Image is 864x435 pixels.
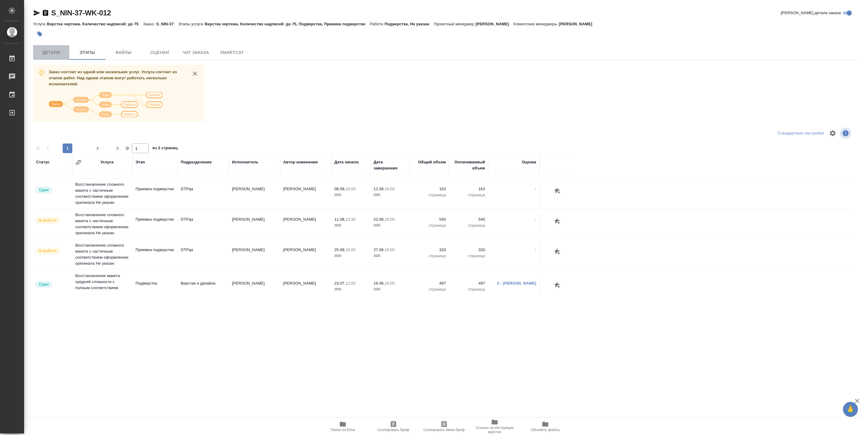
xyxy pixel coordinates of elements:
p: 320 [452,247,485,253]
p: страница [413,192,446,198]
p: В работе [39,248,56,254]
a: - [535,217,536,222]
td: Восстановление сложного макета с частичным соответствием оформлению оригинала Не указан [72,239,133,270]
p: 12.08, [374,187,385,191]
p: страница [452,192,485,198]
span: Заказ состоит из одной или нескольких услуг. Услуга состоит из этапов работ. Над одним этапом мог... [49,70,177,86]
p: 23.07, [334,281,346,285]
p: 163 [452,186,485,192]
p: 16:00 [346,187,355,191]
td: Восстановление сложного макета с частичным соответствием оформлению оригинала Не указан [72,178,133,209]
p: 497 [413,280,446,286]
p: Верстка чертежа. Количество надписей: до 75, Подверстка, Приемка подверстки [205,22,370,26]
p: 2025 [334,286,368,292]
span: Чат заказа [181,49,210,56]
td: [PERSON_NAME] [280,183,331,204]
div: Оценка [522,159,536,165]
span: Файлы [109,49,138,56]
button: Добавить оценку [553,247,563,257]
button: close [190,69,199,78]
div: Исполнитель [232,159,258,165]
p: 16:00 [385,247,395,252]
p: S_NIN-37 [156,22,178,26]
p: страница [413,222,446,229]
p: 2025 [374,286,407,292]
p: Работа [370,22,385,26]
a: - [535,187,536,191]
span: Посмотреть информацию [840,128,853,139]
td: [PERSON_NAME] [280,213,331,235]
td: Восстановление макета средней сложности с полным соответствием оформлению оригинала Не указан [72,270,133,306]
p: 163 [413,186,446,192]
p: 540 [413,216,446,222]
button: 🙏 [843,402,858,417]
p: 320 [413,247,446,253]
p: Проектный менеджер [434,22,475,26]
td: [PERSON_NAME] [280,244,331,265]
p: 12:00 [346,281,355,285]
p: В работе [39,217,56,223]
div: Автор изменения [283,159,318,165]
p: страница [452,222,485,229]
p: 2025 [334,222,368,229]
a: S_NIN-37-WK-012 [51,9,111,17]
button: Добавить оценку [553,186,563,196]
td: DTPqa [178,213,229,235]
p: 13:30 [346,217,355,222]
div: Подразделение [181,159,212,165]
div: Дата начала [334,159,358,165]
p: 2025 [374,222,407,229]
p: 16:00 [346,247,355,252]
div: Статус [36,159,50,165]
p: Подверстка [136,280,175,286]
button: Добавить оценку [553,280,563,291]
p: Сдан [39,281,49,287]
p: Приемка подверстки [136,216,175,222]
span: Оценки [145,49,174,56]
td: [PERSON_NAME] [229,244,280,265]
div: Этап [136,159,145,165]
p: 08.08, [334,187,346,191]
button: 2 [93,143,102,153]
p: Клиентские менеджеры [513,22,559,26]
p: 16:00 [385,217,395,222]
button: Добавить оценку [553,216,563,227]
span: Детали [37,49,66,56]
div: Услуга [100,159,113,165]
button: Скопировать ссылку [42,9,49,17]
span: 2 [93,145,102,151]
p: Подверстка, Не указан [384,22,434,26]
p: страница [413,286,446,292]
p: 540 [452,216,485,222]
span: 🙏 [845,403,856,416]
td: [PERSON_NAME] [229,277,280,298]
a: 5 - [PERSON_NAME] [497,281,536,285]
span: SmartCat [218,49,246,56]
td: [PERSON_NAME] [229,183,280,204]
p: страница [452,286,485,292]
p: 11.08, [334,217,346,222]
p: 497 [452,280,485,286]
p: Сдан [39,187,49,193]
td: DTPqa [178,244,229,265]
span: [PERSON_NAME] детали заказа [781,10,841,16]
p: 27.08, [374,247,385,252]
div: Общий объем [418,159,446,165]
p: 16:00 [385,187,395,191]
button: Добавить тэг [33,27,46,41]
p: 25.08, [334,247,346,252]
td: [PERSON_NAME] [280,277,331,298]
div: Дата завершения [374,159,407,171]
p: Верстка чертежа. Количество надписей: до 75 [47,22,143,26]
td: Верстки и дизайна [178,277,229,298]
p: 2025 [374,253,407,259]
span: Настроить таблицу [825,126,840,140]
a: - [535,247,536,252]
p: Приемка подверстки [136,186,175,192]
button: Сгруппировать [75,159,81,165]
p: 2025 [334,253,368,259]
p: 2025 [334,192,368,198]
p: 2025 [374,192,407,198]
td: DTPqa [178,183,229,204]
span: Этапы [73,49,102,56]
